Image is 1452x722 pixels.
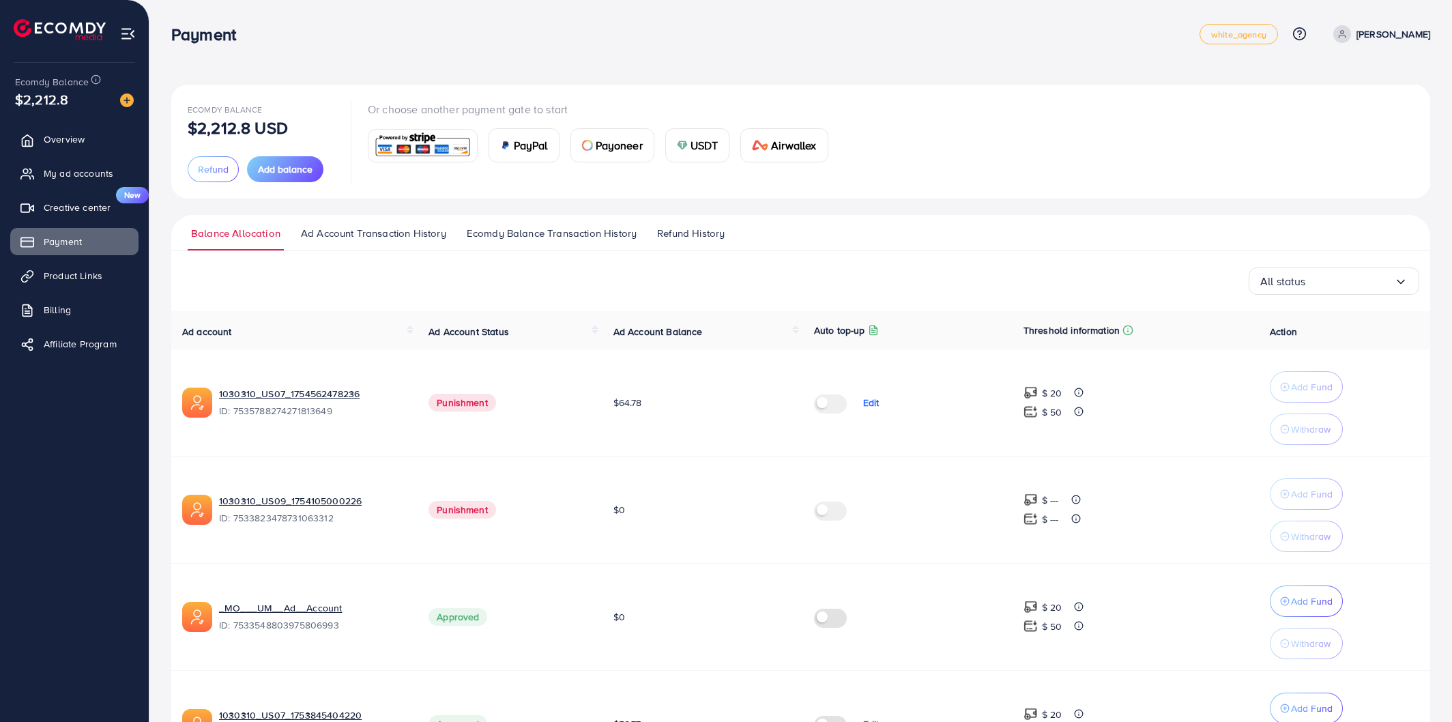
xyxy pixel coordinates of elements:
[182,495,212,525] img: ic-ads-acc.e4c84228.svg
[368,101,839,117] p: Or choose another payment gate to start
[188,119,288,136] p: $2,212.8 USD
[1356,26,1430,42] p: [PERSON_NAME]
[1291,528,1331,545] p: Withdraw
[247,156,323,182] button: Add balance
[120,93,134,107] img: image
[1291,593,1333,609] p: Add Fund
[15,75,89,89] span: Ecomdy Balance
[1291,421,1331,437] p: Withdraw
[1042,385,1062,401] p: $ 20
[258,162,313,176] span: Add balance
[1306,271,1394,292] input: Search for option
[368,129,478,162] a: card
[1200,24,1278,44] a: white_agency
[219,494,407,525] div: <span class='underline'>1030310_US09_1754105000226</span></br>7533823478731063312
[219,708,407,722] a: 1030310_US07_1753845404220
[429,501,496,519] span: Punishment
[1042,511,1059,528] p: $ ---
[15,89,68,109] span: $2,212.8
[219,618,407,632] span: ID: 7533548803975806993
[188,156,239,182] button: Refund
[1023,386,1038,400] img: top-up amount
[116,187,149,203] span: New
[10,126,139,153] a: Overview
[429,394,496,411] span: Punishment
[1042,599,1062,616] p: $ 20
[1270,325,1297,338] span: Action
[219,387,407,401] a: 1030310_US07_1754562478236
[489,128,560,162] a: cardPayPal
[182,388,212,418] img: ic-ads-acc.e4c84228.svg
[429,325,509,338] span: Ad Account Status
[1042,404,1062,420] p: $ 50
[14,19,106,40] img: logo
[1260,271,1306,292] span: All status
[1023,512,1038,526] img: top-up amount
[120,26,136,42] img: menu
[1042,618,1062,635] p: $ 50
[613,610,625,624] span: $0
[44,269,102,283] span: Product Links
[657,226,725,241] span: Refund History
[219,404,407,418] span: ID: 7535788274271813649
[198,162,229,176] span: Refund
[582,140,593,151] img: card
[1023,619,1038,633] img: top-up amount
[1023,600,1038,614] img: top-up amount
[1211,30,1266,39] span: white_agency
[1291,635,1331,652] p: Withdraw
[10,194,139,221] a: Creative centerNew
[570,128,654,162] a: cardPayoneer
[1270,478,1343,510] button: Add Fund
[740,128,828,162] a: cardAirwallex
[691,137,718,154] span: USDT
[10,160,139,187] a: My ad accounts
[219,387,407,418] div: <span class='underline'>1030310_US07_1754562478236</span></br>7535788274271813649
[1270,371,1343,403] button: Add Fund
[1023,405,1038,419] img: top-up amount
[1270,628,1343,659] button: Withdraw
[182,602,212,632] img: ic-ads-acc.e4c84228.svg
[1291,700,1333,717] p: Add Fund
[1270,414,1343,445] button: Withdraw
[188,104,262,115] span: Ecomdy Balance
[10,296,139,323] a: Billing
[1270,521,1343,552] button: Withdraw
[1042,492,1059,508] p: $ ---
[863,394,880,411] p: Edit
[301,226,446,241] span: Ad Account Transaction History
[613,503,625,517] span: $0
[44,167,113,180] span: My ad accounts
[10,330,139,358] a: Affiliate Program
[182,325,232,338] span: Ad account
[500,140,511,151] img: card
[514,137,548,154] span: PayPal
[10,228,139,255] a: Payment
[467,226,637,241] span: Ecomdy Balance Transaction History
[1249,268,1419,295] div: Search for option
[1328,25,1430,43] a: [PERSON_NAME]
[1394,661,1442,712] iframe: Chat
[1270,586,1343,617] button: Add Fund
[219,494,407,508] a: 1030310_US09_1754105000226
[44,201,111,214] span: Creative center
[44,303,71,317] span: Billing
[44,235,82,248] span: Payment
[613,325,703,338] span: Ad Account Balance
[44,337,117,351] span: Affiliate Program
[1023,493,1038,507] img: top-up amount
[1023,707,1038,721] img: top-up amount
[1291,379,1333,395] p: Add Fund
[429,608,487,626] span: Approved
[219,601,407,615] a: _MO___UM__Ad__Account
[171,25,247,44] h3: Payment
[191,226,280,241] span: Balance Allocation
[814,322,865,338] p: Auto top-up
[613,396,642,409] span: $64.78
[1023,322,1120,338] p: Threshold information
[752,140,768,151] img: card
[373,131,473,160] img: card
[771,137,816,154] span: Airwallex
[596,137,643,154] span: Payoneer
